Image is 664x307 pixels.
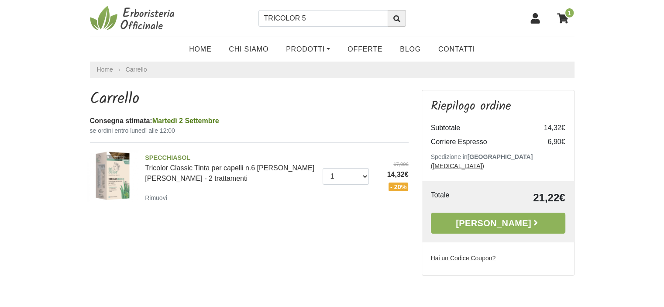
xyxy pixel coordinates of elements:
a: Home [180,41,220,58]
del: 17,90€ [375,161,409,168]
a: Rimuovi [145,192,171,203]
a: Carrello [126,66,147,73]
td: 14,32€ [530,121,565,135]
a: 1 [553,7,575,29]
span: SPECCHIASOL [145,153,316,163]
img: Tricolor Classic Tinta per capelli n.6 Biondo scuro - 2 trattamenti [87,150,139,202]
a: SPECCHIASOLTricolor Classic Tinta per capelli n.6 [PERSON_NAME] [PERSON_NAME] - 2 trattamenti [145,153,316,182]
td: Subtotale [431,121,530,135]
td: Totale [431,190,480,206]
p: Spedizione in [431,152,565,171]
img: Erboristeria Officinale [90,5,177,31]
span: Martedì 2 Settembre [152,117,219,124]
a: Chi Siamo [220,41,277,58]
small: se ordini entro lunedì alle 12:00 [90,126,409,135]
div: Consegna stimata: [90,116,409,126]
td: 21,22€ [480,190,565,206]
label: Hai un Codice Coupon? [431,254,496,263]
input: Cerca [258,10,388,27]
a: [PERSON_NAME] [431,213,565,234]
nav: breadcrumb [90,62,575,78]
h1: Carrello [90,90,409,109]
span: 1 [564,7,575,18]
span: 14,32€ [375,169,409,180]
a: OFFERTE [339,41,391,58]
a: Contatti [430,41,484,58]
u: Hai un Codice Coupon? [431,255,496,262]
a: ([MEDICAL_DATA]) [431,162,484,169]
b: [GEOGRAPHIC_DATA] [468,153,533,160]
small: Rimuovi [145,194,167,201]
h3: Riepilogo ordine [431,99,565,114]
a: Home [97,65,113,74]
a: Prodotti [277,41,339,58]
a: Blog [391,41,430,58]
span: - 20% [389,183,409,191]
td: Corriere Espresso [431,135,530,149]
td: 6,90€ [530,135,565,149]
